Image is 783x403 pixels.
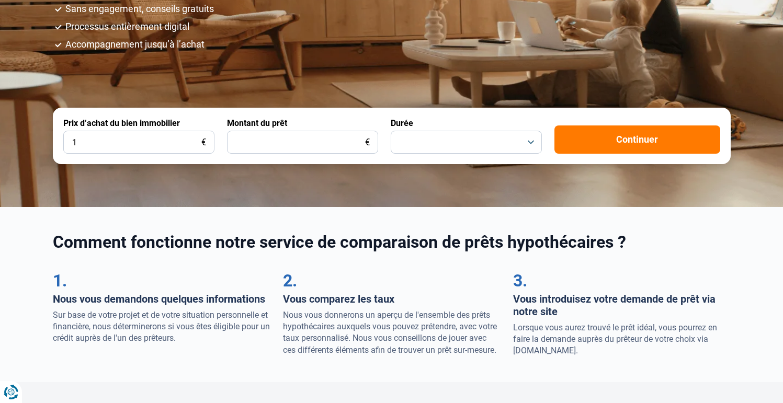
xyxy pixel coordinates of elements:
p: Sur base de votre projet et de votre situation personnelle et financière, nous déterminerons si v... [53,309,270,344]
span: € [201,138,206,147]
span: € [365,138,370,147]
h3: Nous vous demandons quelques informations [53,293,270,305]
li: Accompagnement jusqu’à l’achat [65,40,731,49]
li: Sans engagement, conseils gratuits [65,4,731,14]
p: Nous vous donnerons un aperçu de l'ensemble des prêts hypothécaires auxquels vous pouvez prétendr... [283,309,501,356]
span: 3. [513,271,527,291]
h3: Vous introduisez votre demande de prêt via notre site [513,293,731,318]
span: 1. [53,271,67,291]
label: Durée [391,118,413,128]
li: Processus entièrement digital [65,22,731,31]
h3: Vous comparez les taux [283,293,501,305]
span: 2. [283,271,297,291]
label: Montant du prêt [227,118,287,128]
p: Lorsque vous aurez trouvé le prêt idéal, vous pourrez en faire la demande auprès du prêteur de vo... [513,322,731,357]
button: Continuer [554,125,720,154]
label: Prix d’achat du bien immobilier [63,118,180,128]
h2: Comment fonctionne notre service de comparaison de prêts hypothécaires ? [53,232,731,252]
